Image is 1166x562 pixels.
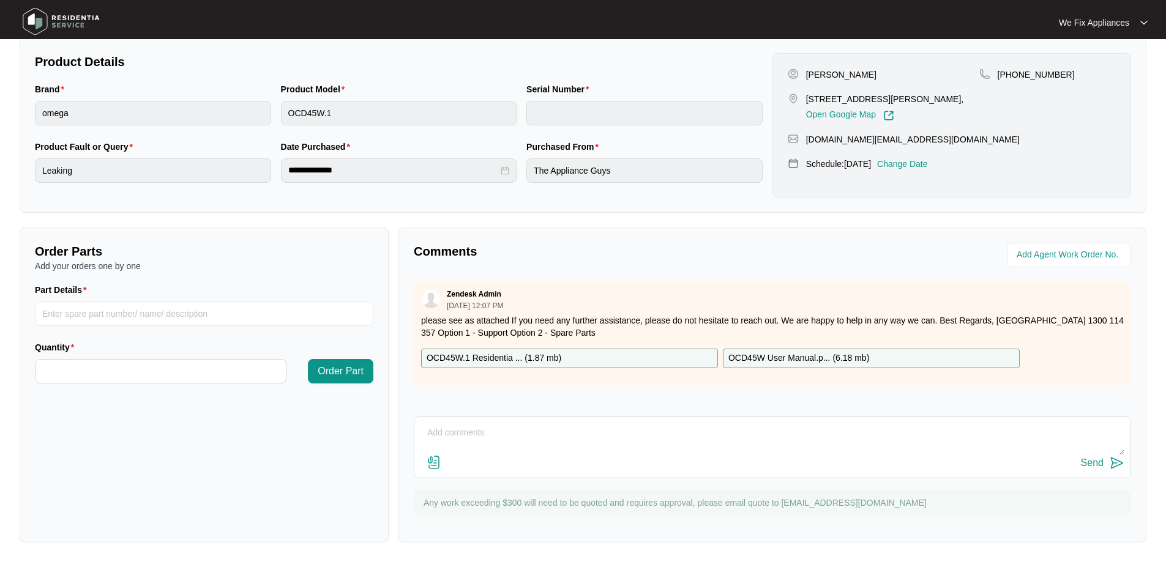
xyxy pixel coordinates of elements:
img: map-pin [788,158,799,169]
img: map-pin [788,93,799,104]
input: Quantity [36,360,286,383]
input: Brand [35,101,271,125]
input: Product Fault or Query [35,158,271,183]
p: Any work exceeding $300 will need to be quoted and requires approval, please email quote to [EMAI... [424,497,1125,509]
img: map-pin [788,133,799,144]
label: Serial Number [526,83,594,95]
img: file-attachment-doc.svg [427,455,441,470]
p: We Fix Appliances [1059,17,1129,29]
button: Order Part [308,359,373,383]
label: Purchased From [526,141,604,153]
label: Date Purchased [281,141,355,153]
input: Purchased From [526,158,763,183]
label: Part Details [35,284,92,296]
p: Change Date [877,158,928,170]
p: Order Parts [35,243,373,260]
p: OCD45W User Manual.p... ( 6.18 mb ) [728,352,869,365]
input: Part Details [35,301,373,326]
p: Product Details [35,53,763,70]
label: Product Model [281,83,350,95]
img: map-pin [979,68,990,79]
div: Send [1081,457,1104,468]
p: Schedule: [DATE] [806,158,871,170]
label: Brand [35,83,69,95]
img: send-icon.svg [1110,456,1124,470]
img: dropdown arrow [1140,20,1148,26]
input: Date Purchased [288,164,499,177]
img: residentia service logo [18,3,104,40]
p: [DATE] 12:07 PM [447,302,503,309]
p: please see as attached If you need any further assistance, please do not hesitate to reach out. W... [421,314,1124,339]
p: Add your orders one by one [35,260,373,272]
label: Product Fault or Query [35,141,138,153]
p: [PERSON_NAME] [806,68,876,81]
label: Quantity [35,341,79,353]
img: user.svg [422,290,440,308]
p: OCD45W.1 Residentia ... ( 1.87 mb ) [427,352,561,365]
input: Add Agent Work Order No. [1017,248,1124,262]
a: Open Google Map [806,110,894,121]
input: Product Model [281,101,517,125]
p: Comments [414,243,764,260]
p: [STREET_ADDRESS][PERSON_NAME], [806,93,964,105]
button: Send [1081,455,1124,471]
p: Zendesk Admin [447,289,501,299]
img: user-pin [788,68,799,79]
img: Link-External [883,110,894,121]
input: Serial Number [526,101,763,125]
span: Order Part [318,364,364,379]
p: [DOMAIN_NAME][EMAIL_ADDRESS][DOMAIN_NAME] [806,133,1020,146]
p: [PHONE_NUMBER] [998,68,1075,81]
